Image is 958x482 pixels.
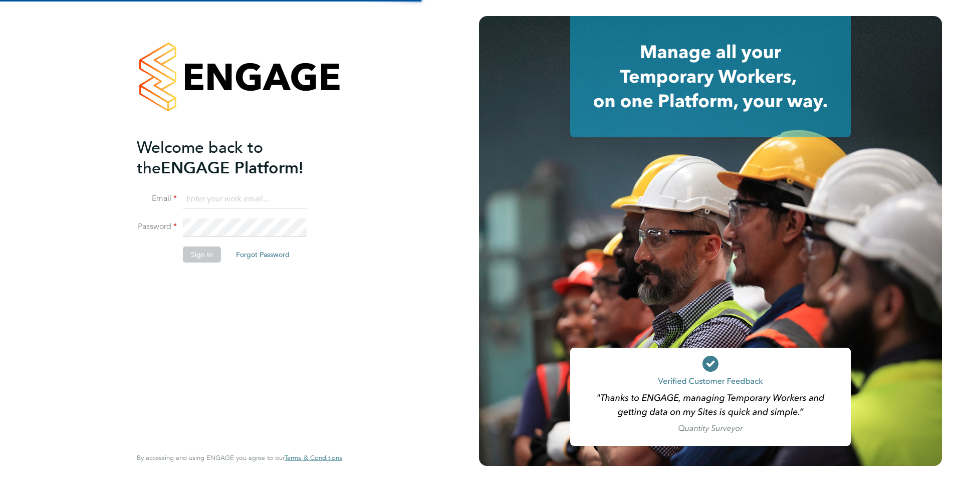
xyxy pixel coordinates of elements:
label: Password [137,221,177,232]
label: Email [137,193,177,204]
button: Forgot Password [228,247,298,263]
span: By accessing and using ENGAGE you agree to our [137,453,342,462]
a: Terms & Conditions [285,454,342,462]
h2: ENGAGE Platform! [137,137,332,178]
span: Welcome back to the [137,138,263,178]
button: Sign In [183,247,221,263]
input: Enter your work email... [183,190,307,208]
